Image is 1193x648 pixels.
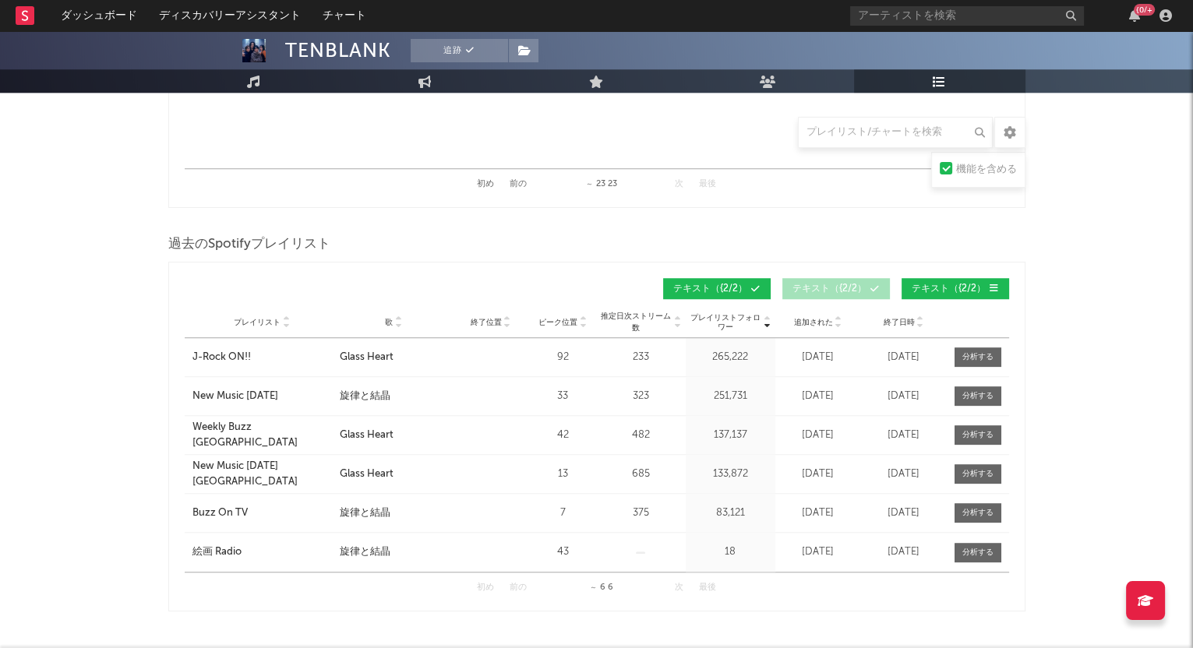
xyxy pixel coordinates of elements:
[340,389,447,404] a: 旋律と結晶
[794,318,833,327] span: 追加された
[192,389,278,404] div: New Music [DATE]
[663,278,771,299] button: テキスト（{2/2）
[340,389,390,404] div: 旋律と結晶
[340,428,447,443] a: Glass Heart
[1134,4,1155,16] div: {0/+
[192,505,333,521] a: Buzz On TV
[782,278,890,299] button: テキスト（{2/2）
[534,389,592,404] div: 33
[340,467,394,482] div: Glass Heart
[168,235,330,254] span: 過去のSpotifyプレイリスト
[884,318,915,327] span: 終了日時
[234,318,281,327] span: プレイリスト
[850,6,1084,26] input: アーティストを検索
[534,544,592,560] div: 43
[192,350,251,365] div: J-Rock ON!!
[912,284,986,294] span: テキスト （{2/2）
[340,544,390,560] div: 旋律と結晶
[192,544,242,560] div: 絵画 Radio
[192,505,248,521] div: Buzz On TV
[285,39,391,62] div: TENBLANK
[534,467,592,482] div: 13
[690,505,771,521] div: 83,121
[340,350,394,365] div: Glass Heart
[690,467,771,482] div: 133,872
[340,505,447,521] a: 旋律と結晶
[865,389,943,404] div: [DATE]
[600,350,682,365] div: 233
[673,284,747,294] span: テキスト （{2/2）
[538,318,577,327] span: ピーク位置
[779,350,857,365] div: [DATE]
[590,584,597,591] span: ～
[779,544,857,560] div: [DATE]
[902,278,1009,299] button: テキスト（{2/2）
[340,544,447,560] a: 旋律と結晶
[340,428,394,443] div: Glass Heart
[558,579,644,597] div: 6 6
[865,467,943,482] div: [DATE]
[600,467,682,482] div: 685
[586,181,593,188] span: ～
[779,428,857,443] div: [DATE]
[192,389,333,404] a: New Music [DATE]
[340,350,447,365] a: Glass Heart
[192,420,333,450] a: Weekly Buzz [GEOGRAPHIC_DATA]
[675,583,683,592] button: 次
[865,428,943,443] div: [DATE]
[699,583,716,592] button: 最後
[690,313,762,332] span: プレイリストフォロワー
[865,544,943,560] div: [DATE]
[534,428,592,443] div: 42
[779,389,857,404] div: [DATE]
[477,180,494,188] button: 初め
[779,467,857,482] div: [DATE]
[411,39,508,62] button: 追跡
[534,350,592,365] div: 92
[600,428,682,443] div: 482
[192,350,333,365] a: J-Rock ON!!
[1129,9,1140,22] button: {0/+
[385,318,393,327] span: 歌
[510,583,527,592] button: 前の
[690,544,771,560] div: 18
[690,428,771,443] div: 137,137
[792,284,867,294] span: テキスト （{2/2）
[690,350,771,365] div: 265,222
[340,505,390,521] div: 旋律と結晶
[477,583,494,592] button: 初め
[340,467,447,482] a: Glass Heart
[865,350,943,365] div: [DATE]
[699,180,716,188] button: 最後
[471,318,502,327] span: 終了位置
[192,459,333,489] a: New Music [DATE] [GEOGRAPHIC_DATA]
[558,175,644,194] div: 23 23
[510,180,527,188] button: 前の
[779,505,857,521] div: [DATE]
[956,160,1017,179] div: 機能を含める
[675,180,683,188] button: 次
[865,505,943,521] div: [DATE]
[534,505,592,521] div: 7
[798,117,993,148] input: プレイリスト/チャートを検索
[192,544,333,560] a: 絵画 Radio
[600,389,682,404] div: 323
[600,505,682,521] div: 375
[600,311,672,334] span: 推定日次ストリーム数
[690,389,771,404] div: 251,731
